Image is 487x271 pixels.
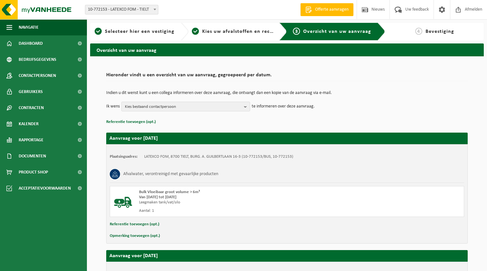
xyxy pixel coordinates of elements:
[110,154,138,159] strong: Plaatsingsadres:
[121,102,250,111] button: Kies bestaand contactpersoon
[106,72,468,81] h2: Hieronder vindt u een overzicht van uw aanvraag, gegroepeerd per datum.
[19,148,46,164] span: Documenten
[139,195,176,199] strong: Van [DATE] tot [DATE]
[90,43,484,56] h2: Overzicht van uw aanvraag
[139,200,313,205] div: Leegmaken tank/vat/silo
[106,118,156,126] button: Referentie toevoegen (opt.)
[123,169,218,179] h3: Afvalwater, verontreinigd met gevaarlijke producten
[110,232,160,240] button: Opmerking toevoegen (opt.)
[93,28,176,35] a: 1Selecteer hier een vestiging
[19,100,44,116] span: Contracten
[303,29,371,34] span: Overzicht van uw aanvraag
[144,154,293,159] td: LATEXCO FOM, 8700 TIELT, BURG. A. GUILBERTLAAN 16-3 (10-772153/BUS, 10-772153)
[109,136,158,141] strong: Aanvraag voor [DATE]
[106,91,468,95] p: Indien u dit wenst kunt u een collega informeren over deze aanvraag, die ontvangt dan een kopie v...
[426,29,454,34] span: Bevestiging
[192,28,199,35] span: 2
[85,5,158,14] span: 10-772153 - LATEXCO FOM - TIELT
[106,102,120,111] p: Ik wens
[19,180,71,196] span: Acceptatievoorwaarden
[139,190,200,194] span: Bulk Vloeibaar groot volume > 6m³
[125,102,241,112] span: Kies bestaand contactpersoon
[19,132,43,148] span: Rapportage
[19,84,43,100] span: Gebruikers
[300,3,353,16] a: Offerte aanvragen
[252,102,315,111] p: te informeren over deze aanvraag.
[95,28,102,35] span: 1
[19,116,39,132] span: Kalender
[139,208,313,213] div: Aantal: 1
[19,19,39,35] span: Navigatie
[113,190,133,209] img: BL-LQ-LV.png
[19,51,56,68] span: Bedrijfsgegevens
[202,29,291,34] span: Kies uw afvalstoffen en recipiënten
[192,28,274,35] a: 2Kies uw afvalstoffen en recipiënten
[314,6,350,13] span: Offerte aanvragen
[109,253,158,258] strong: Aanvraag voor [DATE]
[105,29,174,34] span: Selecteer hier een vestiging
[293,28,300,35] span: 3
[110,220,159,229] button: Referentie toevoegen (opt.)
[19,164,48,180] span: Product Shop
[19,68,56,84] span: Contactpersonen
[415,28,422,35] span: 4
[19,35,43,51] span: Dashboard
